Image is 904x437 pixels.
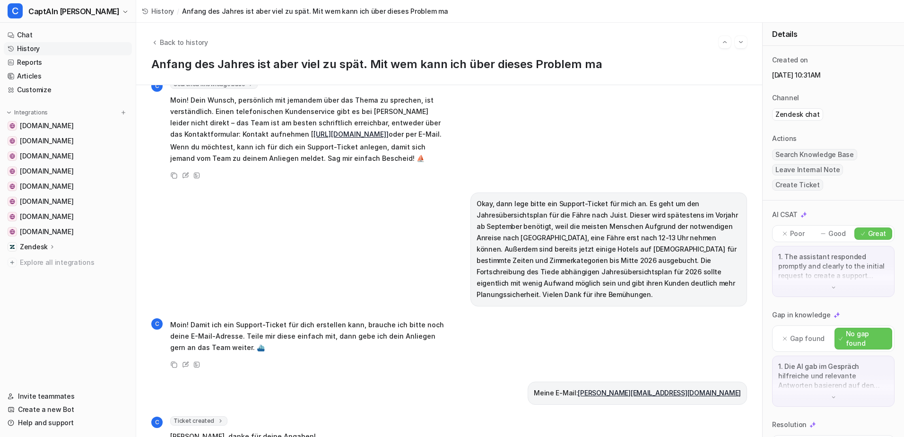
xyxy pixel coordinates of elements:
[772,93,799,103] p: Channel
[578,389,741,397] a: [PERSON_NAME][EMAIL_ADDRESS][DOMAIN_NAME]
[8,258,17,267] img: explore all integrations
[778,362,888,390] p: 1. Die AI gab im Gespräch hilfreiche und relevante Antworten basierend auf den verfügbaren Inform...
[772,164,843,175] span: Leave Internal Note
[151,318,163,330] span: C
[772,55,808,65] p: Created on
[4,28,132,42] a: Chat
[4,416,132,429] a: Help and support
[772,179,823,191] span: Create Ticket
[170,141,447,164] p: Wenn du möchtest, kann ich für dich ein Support-Ticket anlegen, damit sich jemand vom Team zu dei...
[778,252,888,280] p: 1. The assistant responded promptly and clearly to the initial request to create a support ticket...
[20,151,73,161] span: [DOMAIN_NAME]
[4,108,51,117] button: Integrations
[9,153,15,159] img: www.nordsee-bike.de
[772,420,807,429] p: Resolution
[20,242,48,252] p: Zendesk
[14,109,48,116] p: Integrations
[20,227,73,236] span: [DOMAIN_NAME]
[4,56,132,69] a: Reports
[775,110,820,119] p: Zendesk chat
[28,5,120,18] span: CaptAIn [PERSON_NAME]
[4,390,132,403] a: Invite teammates
[20,197,73,206] span: [DOMAIN_NAME]
[846,329,888,348] p: No gap found
[151,37,208,47] button: Back to history
[735,36,747,48] button: Go to next session
[8,3,23,18] span: C
[790,229,805,238] p: Poor
[4,134,132,148] a: www.inselflieger.de[DOMAIN_NAME]
[142,6,174,16] a: History
[721,38,728,46] img: Previous session
[4,149,132,163] a: www.nordsee-bike.de[DOMAIN_NAME]
[9,123,15,129] img: www.frisonaut.de
[828,229,846,238] p: Good
[9,184,15,189] img: www.inselfaehre.de
[830,394,837,401] img: down-arrow
[170,95,447,140] p: Moin! Dein Wunsch, persönlich mit jemandem über das Thema zu sprechen, ist verständlich. Einen te...
[9,168,15,174] img: www.inselbus-norderney.de
[9,138,15,144] img: www.inselflieger.de
[20,166,73,176] span: [DOMAIN_NAME]
[868,229,887,238] p: Great
[534,387,741,399] p: Meine E-Mail:
[170,416,227,426] span: Ticket created
[4,256,132,269] a: Explore all integrations
[772,210,798,219] p: AI CSAT
[9,199,15,204] img: www.inseltouristik.de
[4,42,132,55] a: History
[772,310,831,320] p: Gap in knowledge
[4,180,132,193] a: www.inselfaehre.de[DOMAIN_NAME]
[20,255,128,270] span: Explore all integrations
[9,244,15,250] img: Zendesk
[9,214,15,219] img: www.inselexpress.de
[160,37,208,47] span: Back to history
[20,136,73,146] span: [DOMAIN_NAME]
[4,83,132,96] a: Customize
[151,80,163,92] span: C
[6,109,12,116] img: expand menu
[772,134,797,143] p: Actions
[772,70,895,80] p: [DATE] 10:31AM
[4,195,132,208] a: www.inseltouristik.de[DOMAIN_NAME]
[790,334,825,343] p: Gap found
[772,149,857,160] span: Search Knowledge Base
[4,119,132,132] a: www.frisonaut.de[DOMAIN_NAME]
[719,36,731,48] button: Go to previous session
[20,182,73,191] span: [DOMAIN_NAME]
[4,210,132,223] a: www.inselexpress.de[DOMAIN_NAME]
[477,198,741,300] p: Okay, dann lege bitte ein Support-Ticket für mich an. Es geht um den Jahresübersichtsplan für die...
[182,6,448,16] span: Anfang des Jahres ist aber viel zu spät. Mit wem kann ich über dieses Problem ma
[4,403,132,416] a: Create a new Bot
[170,319,447,353] p: Moin! Damit ich ein Support-Ticket für dich erstellen kann, brauche ich bitte noch deine E-Mail-A...
[120,109,127,116] img: menu_add.svg
[151,58,747,71] h1: Anfang des Jahres ist aber viel zu spät. Mit wem kann ich über dieses Problem ma
[4,165,132,178] a: www.inselbus-norderney.de[DOMAIN_NAME]
[4,225,132,238] a: www.inselparker.de[DOMAIN_NAME]
[151,6,174,16] span: History
[9,229,15,235] img: www.inselparker.de
[151,417,163,428] span: C
[313,130,389,138] a: [URL][DOMAIN_NAME]]
[830,284,837,291] img: down-arrow
[738,38,744,46] img: Next session
[4,70,132,83] a: Articles
[20,212,73,221] span: [DOMAIN_NAME]
[177,6,179,16] span: /
[763,23,904,46] div: Details
[20,121,73,131] span: [DOMAIN_NAME]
